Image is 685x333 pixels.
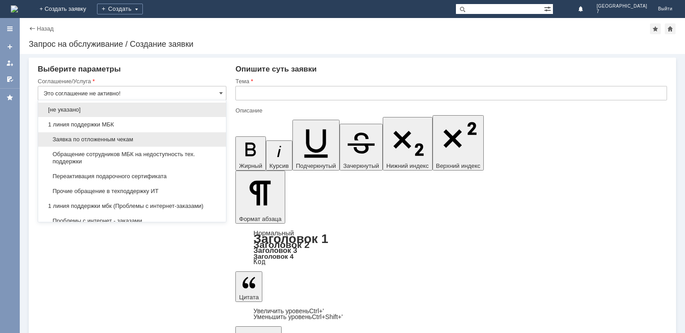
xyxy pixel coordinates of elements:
[235,108,665,113] div: Описание
[239,162,262,169] span: Жирный
[44,217,221,225] span: Проблемы с интернет - заказами
[44,188,221,195] span: Прочие обращение в техподдержку ИТ
[343,162,379,169] span: Зачеркнутый
[44,106,221,113] span: [не указано]
[235,136,266,171] button: Жирный
[253,252,293,260] a: Заголовок 4
[597,4,647,9] span: [GEOGRAPHIC_DATA]
[253,258,265,266] a: Код
[433,115,484,171] button: Верхний индекс
[253,313,343,320] a: Decrease
[383,117,433,171] button: Нижний индекс
[44,202,221,210] span: 1 линия поддержки мбк (Проблемы с интернет-заказами)
[44,173,221,180] span: Переактивация подарочного сертификата
[235,230,667,265] div: Формат абзаца
[38,65,121,73] span: Выберите параметры
[29,40,676,49] div: Запрос на обслуживание / Создание заявки
[3,40,17,54] a: Создать заявку
[44,151,221,165] span: Обращение сотрудников МБК на недоступность тех. поддержки
[386,162,429,169] span: Нижний индекс
[235,308,667,320] div: Цитата
[44,136,221,143] span: Заявка по отложенным чекам
[38,78,225,84] div: Соглашение/Услуга
[253,307,324,315] a: Increase
[309,307,324,315] span: Ctrl+'
[340,124,383,171] button: Зачеркнутый
[650,23,661,34] div: Добавить в избранное
[292,120,340,171] button: Подчеркнутый
[253,229,294,237] a: Нормальный
[11,5,18,13] a: Перейти на домашнюю страницу
[296,162,336,169] span: Подчеркнутый
[270,162,289,169] span: Курсив
[266,140,292,171] button: Курсив
[37,25,53,32] a: Назад
[44,121,221,128] span: 1 линия поддержки МБК
[665,23,676,34] div: Сделать домашней страницей
[235,65,317,73] span: Опишите суть заявки
[235,78,665,84] div: Тема
[253,246,297,254] a: Заголовок 3
[436,162,481,169] span: Верхний индекс
[97,4,143,14] div: Создать
[544,4,553,13] span: Расширенный поиск
[597,9,647,14] span: 7
[235,271,262,302] button: Цитата
[253,232,328,246] a: Заголовок 1
[312,313,343,320] span: Ctrl+Shift+'
[239,216,281,222] span: Формат абзаца
[235,171,285,224] button: Формат абзаца
[11,5,18,13] img: logo
[3,56,17,70] a: Мои заявки
[253,239,309,250] a: Заголовок 2
[3,72,17,86] a: Мои согласования
[239,294,259,301] span: Цитата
